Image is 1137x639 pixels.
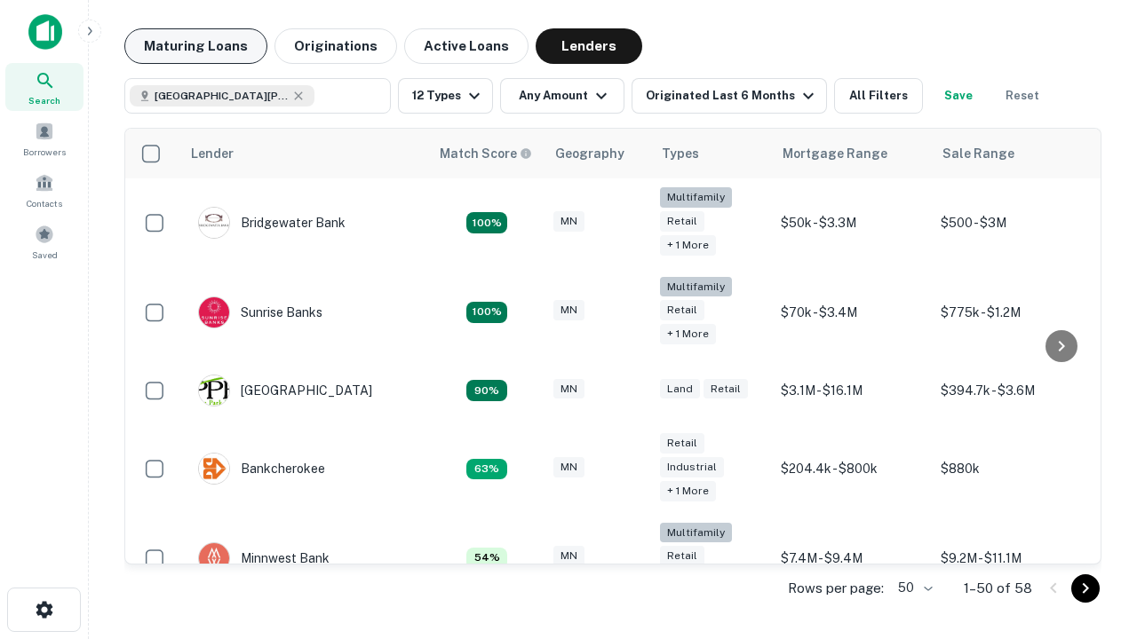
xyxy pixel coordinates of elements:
td: $3.1M - $16.1M [772,357,932,424]
span: Saved [32,248,58,262]
div: Multifamily [660,187,732,208]
button: Maturing Loans [124,28,267,64]
div: Industrial [660,457,724,477]
a: Borrowers [5,114,83,162]
td: $70k - $3.4M [772,268,932,358]
div: Lender [191,143,234,164]
div: Mortgage Range [783,143,887,164]
div: Bankcherokee [198,453,325,485]
div: Retail [660,546,704,566]
div: + 1 more [660,235,716,256]
div: Bridgewater Bank [198,207,346,239]
div: Capitalize uses an advanced AI algorithm to match your search with the best lender. The match sco... [440,144,532,163]
td: $500 - $3M [932,178,1092,268]
td: $880k [932,424,1092,514]
td: $394.7k - $3.6M [932,357,1092,424]
div: + 1 more [660,324,716,344]
th: Sale Range [932,129,1092,178]
span: Borrowers [23,145,66,159]
div: Matching Properties: 20, hasApolloMatch: undefined [466,212,507,233]
p: 1–50 of 58 [964,578,1032,599]
button: Lenders [536,28,642,64]
button: Originated Last 6 Months [632,78,827,114]
div: Originated Last 6 Months [646,85,819,106]
div: 50 [891,575,935,601]
div: MN [553,457,584,477]
div: MN [553,379,584,399]
button: Reset [994,78,1051,114]
a: Saved [5,217,83,265]
div: Geography [555,143,624,164]
div: Types [662,143,699,164]
div: Sunrise Banks [198,296,322,328]
div: Matching Properties: 14, hasApolloMatch: undefined [466,302,507,323]
th: Capitalize uses an advanced AI algorithm to match your search with the best lender. The match sco... [429,129,545,178]
div: Retail [660,300,704,320]
div: Multifamily [660,277,732,297]
div: + 1 more [660,481,716,501]
button: Any Amount [500,78,624,114]
a: Contacts [5,166,83,214]
span: Contacts [27,196,62,210]
img: picture [199,375,229,406]
span: [GEOGRAPHIC_DATA][PERSON_NAME], [GEOGRAPHIC_DATA], [GEOGRAPHIC_DATA] [155,88,288,104]
div: Matching Properties: 7, hasApolloMatch: undefined [466,459,507,480]
img: capitalize-icon.png [28,14,62,50]
span: Search [28,93,60,107]
button: 12 Types [398,78,493,114]
th: Types [651,129,772,178]
div: Land [660,379,700,399]
td: $775k - $1.2M [932,268,1092,358]
div: Matching Properties: 6, hasApolloMatch: undefined [466,548,507,569]
button: All Filters [834,78,923,114]
td: $9.2M - $11.1M [932,514,1092,603]
div: Retail [704,379,748,399]
div: MN [553,300,584,320]
div: Matching Properties: 10, hasApolloMatch: undefined [466,380,507,401]
iframe: Chat Widget [1048,497,1137,582]
h6: Match Score [440,144,529,163]
th: Geography [545,129,651,178]
button: Go to next page [1071,574,1100,603]
img: picture [199,297,229,327]
div: MN [553,546,584,566]
th: Mortgage Range [772,129,932,178]
td: $50k - $3.3M [772,178,932,268]
div: [GEOGRAPHIC_DATA] [198,375,372,406]
p: Rows per page: [788,578,884,599]
div: Sale Range [942,143,1014,164]
td: $7.4M - $9.4M [772,514,932,603]
td: $204.4k - $800k [772,424,932,514]
img: picture [199,543,229,573]
th: Lender [180,129,429,178]
div: Retail [660,211,704,232]
button: Active Loans [404,28,529,64]
img: picture [199,454,229,484]
img: picture [199,208,229,238]
button: Save your search to get updates of matches that match your search criteria. [930,78,987,114]
div: Minnwest Bank [198,542,330,574]
button: Originations [274,28,397,64]
a: Search [5,63,83,111]
div: Retail [660,433,704,454]
div: MN [553,211,584,232]
div: Multifamily [660,523,732,543]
